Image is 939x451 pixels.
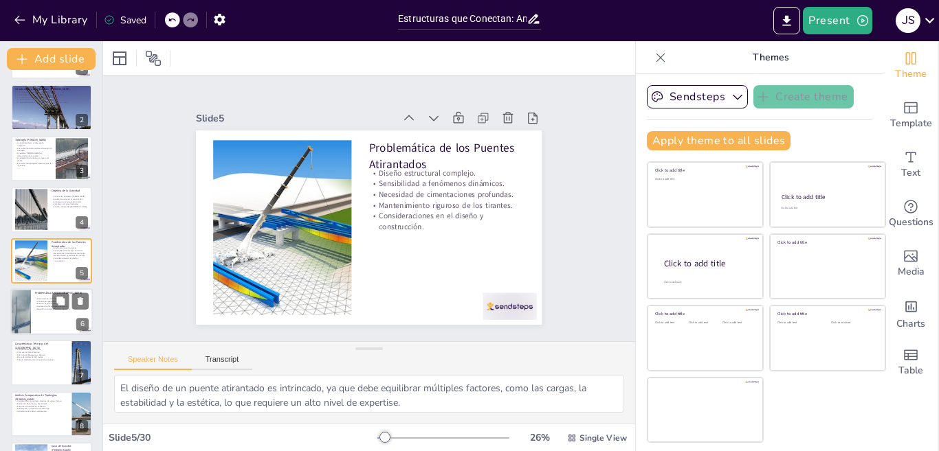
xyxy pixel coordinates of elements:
p: La tipología afecta el desempeño mecánico. [15,141,52,146]
p: Características Técnicas del [GEOGRAPHIC_DATA] [15,343,68,350]
p: Estudiar el caso del [GEOGRAPHIC_DATA]. [52,206,88,209]
button: Present [803,7,872,34]
button: Add slide [7,48,96,70]
p: Problemática de los Puentes Atirantados [52,240,88,248]
button: Apply theme to all slides [647,131,791,150]
span: Template [890,116,932,131]
div: Slide 5 / 30 [109,431,377,444]
p: La estética [PERSON_NAME] es influenciada por su diseño. [15,152,52,157]
div: Saved [104,14,146,27]
div: Get real-time input from your audience [883,189,938,239]
p: Necesidad de cimentaciones profundas. [52,252,88,255]
div: Click to add title [777,311,876,316]
div: 2 [11,84,92,130]
p: Importancia del análisis comparativo. [15,410,68,413]
p: Themes [672,41,870,74]
p: Aplicaciones y limitaciones de cada tipo. [15,407,68,410]
p: 128 tirantes dispuestos en abanico. [15,354,68,356]
p: Los puentes conectan territorios separados. [15,91,88,93]
p: Resaltan la complejidad de la ingeniería. [35,308,89,310]
p: Comparar con otras tipologías. [52,203,88,206]
div: Click to add text [831,321,874,325]
span: Position [145,50,162,67]
p: Consideraciones en el diseño y construcción. [346,209,415,364]
div: Add charts and graphs [883,288,938,338]
button: Speaker Notes [114,355,192,370]
p: Tablero diseñado para dos carriles vehiculares. [15,359,68,362]
div: 3 [76,165,88,177]
p: La adaptación al entorno es clave en el diseño. [15,157,52,162]
p: El estudio de tipologías es esencial para la ingeniería. [15,162,52,167]
span: Charts [896,316,925,332]
button: Export to PowerPoint [773,7,800,34]
p: Objetivo de la Actividad [52,189,88,193]
p: Problemática del [GEOGRAPHIC_DATA] [35,291,89,295]
div: Click to add text [781,207,872,210]
div: Click to add text [777,321,821,325]
p: Condiciones geográficas adversas. [35,300,89,303]
div: Click to add title [782,193,873,201]
div: 4 [11,187,92,232]
p: Sensibilidad a fenómenos dinámicos. [52,249,88,252]
p: La evolución de los puentes refleja avances en ingeniería. [15,93,88,96]
p: Importancia del enfoque meticuloso. [35,305,89,308]
p: Vano central de 330 metros. [15,351,68,354]
p: Problemática de los Puentes Atirantados [404,187,483,345]
p: Los puentes son símbolos del progreso civilizatorio. [15,95,88,98]
div: 6 [10,288,93,335]
div: Slide 5 [395,14,469,206]
p: Mantenimiento riguroso de los tirantes. [52,254,88,257]
button: Transcript [192,355,253,370]
p: Deformaciones en el tablero. [35,297,89,300]
p: Introducción a las Tipologías [PERSON_NAME] [15,87,88,91]
div: Change the overall theme [883,41,938,91]
div: Click to add text [655,178,753,181]
p: Factores a considerar en el análisis. [15,405,68,408]
div: Add text boxes [883,140,938,189]
div: 6 [76,318,89,330]
div: Click to add body [664,280,751,284]
button: Create theme [753,85,854,108]
p: Diseño estructural complejo. [397,196,456,347]
p: Los costos de construcción varían según la tipología. [15,147,52,152]
div: Click to add text [655,321,686,325]
span: Questions [889,215,934,230]
p: Evaluación de ventajas y desventajas. [15,402,68,405]
p: Análisis Comparativo de Tipologías [PERSON_NAME] [15,393,68,401]
div: j s [896,8,920,33]
p: Consideraciones en el diseño y construcción. [52,257,88,262]
div: 8 [11,391,92,437]
div: 5 [11,238,92,284]
div: Click to add text [689,321,720,325]
p: Necesidad de cimentaciones profundas. [377,203,436,354]
p: Conocer las tipologías [PERSON_NAME]. [52,196,88,198]
p: Longitud total de 653 metros. [15,349,68,351]
div: 2 [76,114,88,126]
div: Add ready made slides [883,91,938,140]
div: 26 % [523,431,556,444]
div: 8 [76,420,88,432]
p: Diseño estructural complejo. [52,246,88,249]
input: Insert title [398,9,527,29]
p: Enfocarse en el puente atirantado. [52,200,88,203]
span: Text [901,165,920,181]
textarea: El diseño de un puente atirantado es intrincado, ya que debe equilibrar múltiples factores, como ... [114,375,624,413]
div: Click to add title [664,257,752,269]
p: Mantenimiento riguroso de los tirantes. [367,206,426,357]
div: Click to add title [777,240,876,245]
div: Click to add title [655,167,753,173]
p: Sensibilidad a fenómenos dinámicos. [388,199,446,350]
button: Duplicate Slide [52,292,69,309]
div: 3 [11,136,92,181]
div: Click to add title [655,311,753,316]
span: Table [898,363,923,378]
div: Layout [109,47,131,69]
p: Analizar los retos en la construcción. [52,198,88,201]
span: Theme [895,67,927,82]
p: La tipología de un puente influye en su desempeño. [15,98,88,101]
span: Single View [579,432,627,443]
div: 7 [76,369,88,382]
button: j s [896,7,920,34]
div: 7 [11,340,92,385]
button: Sendsteps [647,85,748,108]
